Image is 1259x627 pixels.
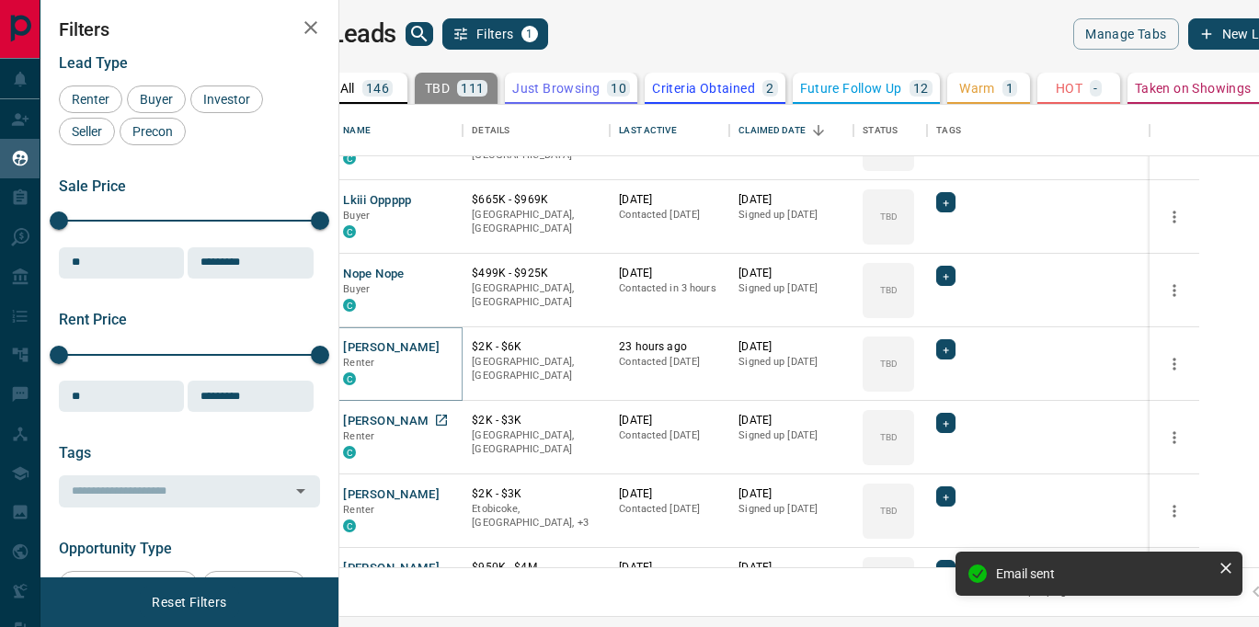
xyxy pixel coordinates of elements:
[738,339,844,355] p: [DATE]
[472,339,601,355] p: $2K - $6K
[943,487,949,506] span: +
[59,18,320,40] h2: Filters
[936,192,956,212] div: +
[65,124,109,139] span: Seller
[472,413,601,428] p: $2K - $3K
[472,355,601,383] p: [GEOGRAPHIC_DATA], [GEOGRAPHIC_DATA]
[366,82,389,95] p: 146
[291,19,396,49] h1: My Leads
[619,281,720,296] p: Contacted in 3 hours
[619,192,720,208] p: [DATE]
[729,105,853,156] div: Claimed Date
[59,85,122,113] div: Renter
[936,413,956,433] div: +
[619,428,720,443] p: Contacted [DATE]
[472,192,601,208] p: $665K - $969K
[619,355,720,370] p: Contacted [DATE]
[343,192,412,210] button: Lkiii Oppppp
[472,208,601,236] p: [GEOGRAPHIC_DATA], [GEOGRAPHIC_DATA]
[133,92,179,107] span: Buyer
[738,281,844,296] p: Signed up [DATE]
[59,571,198,598] div: Favourited a Listing
[472,281,601,310] p: [GEOGRAPHIC_DATA], [GEOGRAPHIC_DATA]
[936,105,961,156] div: Tags
[429,408,453,432] a: Open in New Tab
[1161,350,1188,378] button: more
[334,105,463,156] div: Name
[959,82,995,95] p: Warm
[288,478,314,504] button: Open
[936,266,956,286] div: +
[343,283,370,295] span: Buyer
[880,210,898,223] p: TBD
[1161,277,1188,304] button: more
[619,266,720,281] p: [DATE]
[343,519,356,532] div: condos.ca
[59,444,91,462] span: Tags
[943,340,949,359] span: +
[59,540,172,557] span: Opportunity Type
[523,28,536,40] span: 1
[209,577,299,592] span: Return to Site
[343,560,440,577] button: [PERSON_NAME]
[619,560,720,576] p: [DATE]
[343,413,440,430] button: [PERSON_NAME]
[190,85,263,113] div: Investor
[343,266,404,283] button: Nope Nope
[619,105,676,156] div: Last Active
[619,486,720,502] p: [DATE]
[140,587,238,618] button: Reset Filters
[738,502,844,517] p: Signed up [DATE]
[863,105,898,156] div: Status
[738,413,844,428] p: [DATE]
[880,430,898,444] p: TBD
[343,486,440,504] button: [PERSON_NAME]
[1056,82,1082,95] p: HOT
[343,152,356,165] div: condos.ca
[652,82,755,95] p: Criteria Obtained
[1006,82,1013,95] p: 1
[738,266,844,281] p: [DATE]
[472,486,601,502] p: $2K - $3K
[943,561,949,579] span: +
[512,82,600,95] p: Just Browsing
[738,560,844,576] p: [DATE]
[202,571,305,598] div: Return to Site
[738,355,844,370] p: Signed up [DATE]
[59,118,115,145] div: Seller
[853,105,927,156] div: Status
[913,82,929,95] p: 12
[472,105,509,156] div: Details
[927,105,1150,156] div: Tags
[1161,497,1188,525] button: more
[806,118,831,143] button: Sort
[126,124,179,139] span: Precon
[936,486,956,507] div: +
[343,372,356,385] div: condos.ca
[936,339,956,359] div: +
[996,566,1211,581] div: Email sent
[343,430,374,442] span: Renter
[610,105,729,156] div: Last Active
[472,502,601,530] p: West End, Midtown | Central, Toronto
[738,208,844,222] p: Signed up [DATE]
[343,446,356,459] div: condos.ca
[936,560,956,580] div: +
[59,311,127,328] span: Rent Price
[340,82,355,95] p: All
[65,92,116,107] span: Renter
[1161,424,1188,451] button: more
[59,54,128,72] span: Lead Type
[619,208,720,222] p: Contacted [DATE]
[59,177,126,195] span: Sale Price
[943,267,949,285] span: +
[619,339,720,355] p: 23 hours ago
[1135,82,1252,95] p: Taken on Showings
[343,210,370,222] span: Buyer
[1073,18,1178,50] button: Manage Tabs
[880,504,898,518] p: TBD
[619,502,720,517] p: Contacted [DATE]
[738,428,844,443] p: Signed up [DATE]
[343,299,356,312] div: condos.ca
[1161,203,1188,231] button: more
